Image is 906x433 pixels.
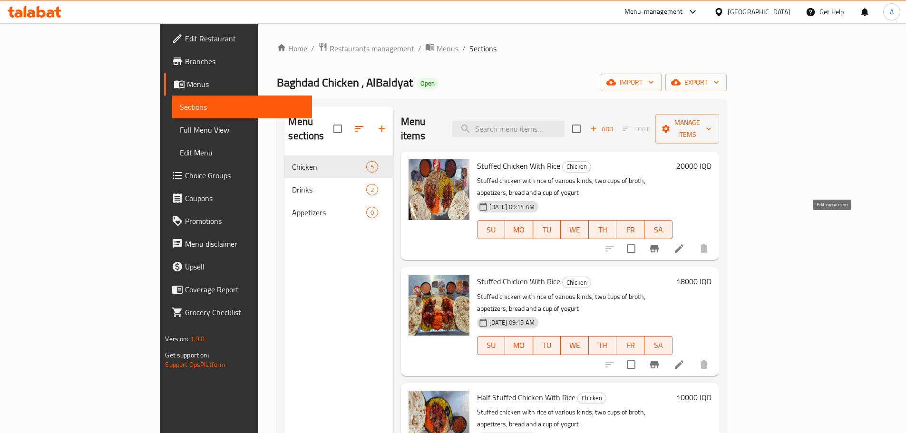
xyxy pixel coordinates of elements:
span: Menus [437,43,458,54]
li: / [462,43,466,54]
span: Select all sections [328,119,348,139]
h6: 20000 IQD [676,159,711,173]
span: Appetizers [292,207,366,218]
button: SU [477,336,505,355]
span: 0 [367,208,378,217]
div: items [366,184,378,195]
div: Chicken [577,393,606,404]
button: delete [692,353,715,376]
a: Promotions [164,210,312,232]
span: Upsell [185,261,304,272]
span: Half Stuffed Chicken With Rice [477,390,575,404]
span: Open [417,79,438,87]
span: 5 [367,163,378,172]
a: Coverage Report [164,278,312,301]
div: Drinks2 [284,178,393,201]
button: FR [616,220,644,239]
button: SU [477,220,505,239]
span: MO [509,338,529,352]
div: Chicken [292,161,366,173]
li: / [418,43,421,54]
span: Add item [586,122,617,136]
span: Drinks [292,184,366,195]
a: Full Menu View [172,118,312,141]
span: Edit Menu [180,147,304,158]
span: TU [537,223,557,237]
a: Menus [425,42,458,55]
span: import [608,77,654,88]
button: TH [589,336,617,355]
span: Version: [165,333,188,345]
span: 2 [367,185,378,194]
button: FR [616,336,644,355]
img: Stuffed Chicken With Rice [409,275,469,336]
a: Grocery Checklist [164,301,312,324]
span: FR [620,338,641,352]
span: Select section [566,119,586,139]
h2: Menu items [401,115,441,143]
span: Chicken [578,393,606,404]
button: SA [644,220,672,239]
button: Manage items [655,114,719,144]
span: TU [537,338,557,352]
a: Support.OpsPlatform [165,358,225,371]
span: Chicken [563,277,591,288]
img: Stuffed Chicken With Rice [409,159,469,220]
button: MO [505,220,533,239]
a: Edit menu item [673,359,685,370]
span: Select to update [621,239,641,259]
span: export [673,77,719,88]
span: SA [648,338,669,352]
span: Promotions [185,215,304,227]
div: Chicken [562,161,591,173]
a: Menus [164,73,312,96]
span: Sort sections [348,117,370,140]
span: Baghdad Chicken , AlBaldyat [277,72,413,93]
div: Menu-management [624,6,683,18]
span: Full Menu View [180,124,304,135]
span: SA [648,223,669,237]
button: Add section [370,117,393,140]
button: MO [505,336,533,355]
span: Get support on: [165,349,209,361]
span: Sections [469,43,497,54]
span: Select to update [621,355,641,375]
button: Add [586,122,617,136]
a: Branches [164,50,312,73]
span: Choice Groups [185,170,304,181]
div: Chicken5 [284,155,393,178]
div: [GEOGRAPHIC_DATA] [728,7,790,17]
button: Branch-specific-item [643,353,666,376]
span: Add [589,124,614,135]
a: Restaurants management [318,42,414,55]
span: Manage items [663,117,711,141]
span: WE [565,223,585,237]
span: [DATE] 09:15 AM [486,318,538,327]
li: / [311,43,314,54]
span: Stuffed Chicken With Rice [477,159,560,173]
button: import [601,74,662,91]
span: Sections [180,101,304,113]
button: WE [561,220,589,239]
span: WE [565,338,585,352]
a: Choice Groups [164,164,312,187]
span: TH [593,338,613,352]
button: export [665,74,727,91]
span: SU [481,338,501,352]
a: Edit Restaurant [164,27,312,50]
span: 1.0.0 [190,333,205,345]
span: MO [509,223,529,237]
button: Branch-specific-item [643,237,666,260]
span: Menu disclaimer [185,238,304,250]
span: TH [593,223,613,237]
button: delete [692,237,715,260]
button: TU [533,220,561,239]
p: Stuffed chicken with rice of various kinds, two cups of broth, appetizers, bread and a cup of yogurt [477,175,672,199]
div: items [366,161,378,173]
a: Coupons [164,187,312,210]
nav: Menu sections [284,152,393,228]
button: TH [589,220,617,239]
div: items [366,207,378,218]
